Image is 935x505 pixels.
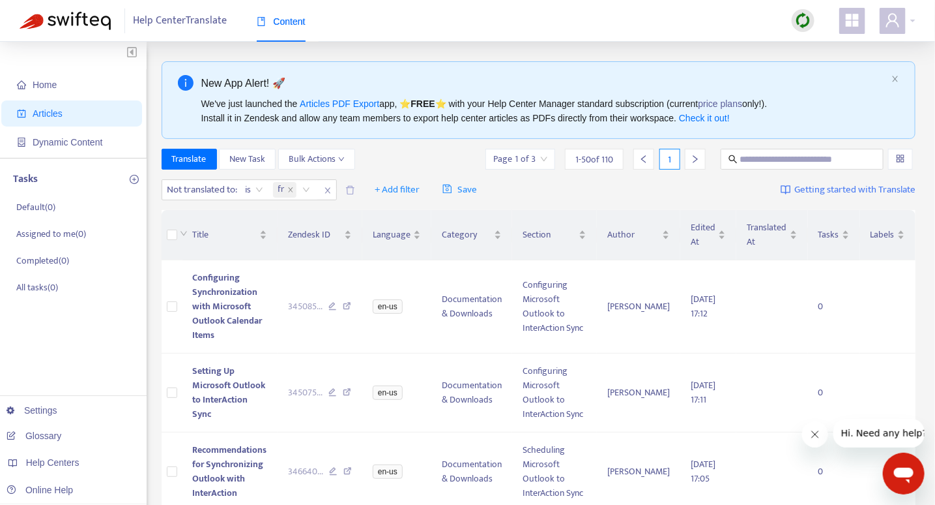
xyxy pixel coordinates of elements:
td: Documentation & Downloads [431,354,512,433]
th: Title [182,210,278,260]
iframe: Close message [802,421,828,448]
span: New Task [229,152,265,166]
span: Tasks [818,228,839,242]
span: Dynamic Content [33,137,102,147]
a: price plans [698,99,743,109]
span: save [442,184,452,194]
span: close [287,187,294,193]
span: Recommendations for Synchronizing Outlook with InterAction [193,442,267,500]
span: down [180,230,188,237]
span: home [17,80,26,89]
a: Online Help [7,485,73,495]
span: Author [607,228,659,242]
div: 1 [659,149,680,170]
span: close [319,183,336,198]
span: Getting started with Translate [794,183,915,198]
span: Bulk Actions [289,152,345,166]
span: fr [273,182,296,198]
th: Labels [860,210,915,260]
iframe: Button to launch messaging window [883,453,925,495]
td: [PERSON_NAME] [597,354,680,433]
th: Language [362,210,431,260]
td: [PERSON_NAME] [597,260,680,354]
span: en-us [373,465,403,479]
span: Help Centers [26,457,79,468]
span: en-us [373,386,403,400]
span: is [246,180,263,200]
span: Setting Up Microsoft Outlook to InterAction Sync [193,363,266,421]
span: info-circle [178,75,194,91]
span: Translated At [747,221,786,249]
span: Content [257,16,306,27]
span: container [17,138,26,147]
span: 345085 ... [288,299,323,314]
span: Hi. Need any help? [8,9,94,20]
span: Home [33,80,57,90]
span: Edited At [691,221,715,249]
span: [DATE] 17:11 [691,378,715,407]
span: Section [523,228,576,242]
p: Completed ( 0 ) [16,254,69,268]
button: Bulk Actionsdown [278,149,355,170]
th: Tasks [808,210,860,260]
th: Edited At [680,210,736,260]
th: Section [512,210,597,260]
span: left [639,155,648,164]
span: 345075 ... [288,386,323,400]
span: account-book [17,109,26,118]
span: search [728,155,738,164]
span: Help Center Translate [134,8,227,33]
span: plus-circle [130,175,139,184]
span: + Add filter [375,182,420,198]
td: 0 [808,260,860,354]
button: Translate [162,149,217,170]
th: Author [597,210,680,260]
span: down [338,156,345,162]
span: close [891,75,899,83]
div: New App Alert! 🚀 [201,75,887,91]
div: We've just launched the app, ⭐ ⭐️ with your Help Center Manager standard subscription (current on... [201,97,887,125]
span: Language [373,228,410,242]
span: delete [345,185,355,195]
a: Settings [7,405,57,416]
b: FREE [410,99,435,109]
img: sync.dc5367851b00ba804db3.png [795,12,811,29]
span: user [885,12,900,28]
span: book [257,17,266,26]
th: Category [431,210,512,260]
p: Assigned to me ( 0 ) [16,227,86,241]
th: Translated At [736,210,807,260]
span: Save [442,182,477,198]
span: Configuring Synchronization with Microsoft Outlook Calendar Items [193,270,263,343]
img: Swifteq [20,12,111,30]
a: Check it out! [679,113,730,123]
span: 346640 ... [288,465,323,479]
button: New Task [219,149,276,170]
span: Translate [172,152,207,166]
td: Configuring Microsoft Outlook to InterAction Sync [512,354,597,433]
span: [DATE] 17:12 [691,292,715,321]
p: All tasks ( 0 ) [16,281,58,294]
td: 0 [808,354,860,433]
span: [DATE] 17:05 [691,457,715,486]
td: Configuring Microsoft Outlook to InterAction Sync [512,260,597,354]
span: en-us [373,299,403,314]
td: Documentation & Downloads [431,260,512,354]
span: Articles [33,108,63,119]
button: saveSave [433,179,487,200]
span: Title [193,228,257,242]
span: 1 - 50 of 110 [575,153,613,166]
iframe: Message from company [833,419,925,448]
a: Glossary [7,431,61,441]
p: Tasks [13,172,38,187]
a: Articles PDF Export [300,99,379,109]
span: right [691,155,700,164]
img: image-link [781,185,791,195]
span: Zendesk ID [288,228,341,242]
span: fr [278,182,285,198]
button: + Add filter [365,179,429,200]
p: Default ( 0 ) [16,200,55,214]
span: Not translated to : [162,180,240,200]
a: Getting started with Translate [781,179,915,200]
span: appstore [844,12,860,28]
